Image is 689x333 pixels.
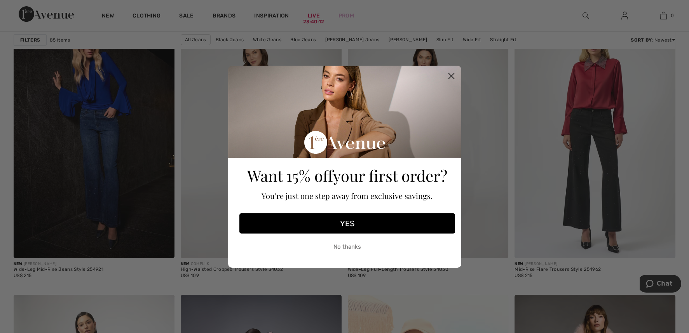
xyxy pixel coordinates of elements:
span: You're just one step away from exclusive savings. [262,190,433,201]
button: YES [239,213,455,234]
span: Chat [17,5,33,12]
span: Want 15% off [247,165,333,186]
button: Close dialog [445,69,458,83]
span: your first order? [333,165,447,186]
button: No thanks [239,237,455,257]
